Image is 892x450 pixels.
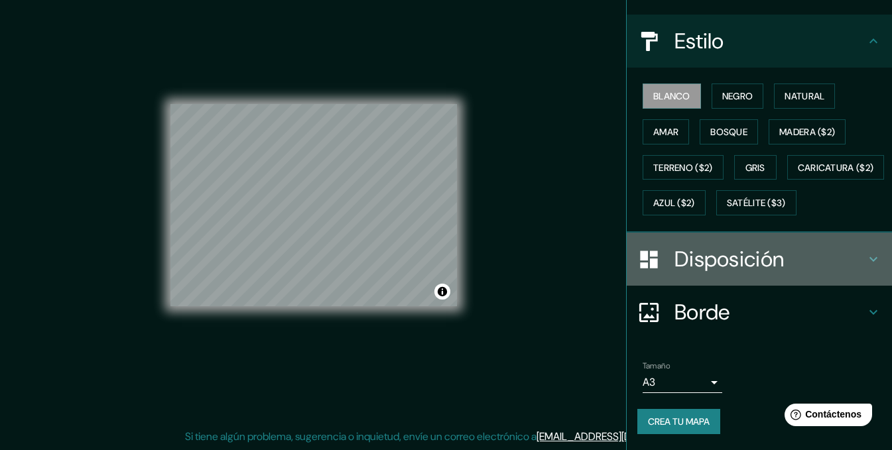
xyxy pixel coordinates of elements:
font: A3 [643,375,655,389]
div: A3 [643,372,722,393]
button: Satélite ($3) [716,190,796,215]
button: Negro [712,84,764,109]
button: Activar o desactivar atribución [434,284,450,300]
font: Si tiene algún problema, sugerencia o inquietud, envíe un correo electrónico a [185,429,537,443]
a: [EMAIL_ADDRESS][DOMAIN_NAME] [537,429,700,443]
button: Gris [734,155,777,180]
button: Bosque [700,119,758,144]
font: Terreno ($2) [653,162,713,174]
button: Crea tu mapa [637,409,720,434]
font: Crea tu mapa [648,416,710,427]
font: Amar [653,126,678,138]
font: Azul ($2) [653,197,695,209]
font: Borde [674,298,730,326]
font: Estilo [674,27,724,55]
button: Amar [643,119,689,144]
font: Bosque [710,126,747,138]
font: Blanco [653,90,690,102]
font: Natural [785,90,824,102]
div: Estilo [627,15,892,68]
font: Madera ($2) [779,126,835,138]
font: Gris [745,162,765,174]
button: Blanco [643,84,701,109]
canvas: Mapa [170,104,457,306]
button: Azul ($2) [643,190,706,215]
button: Caricatura ($2) [787,155,885,180]
font: Disposición [674,245,784,273]
div: Borde [627,286,892,339]
button: Madera ($2) [769,119,846,144]
font: Tamaño [643,361,670,371]
font: Satélite ($3) [727,197,786,209]
iframe: Lanzador de widgets de ayuda [774,398,877,435]
div: Disposición [627,233,892,286]
button: Terreno ($2) [643,155,724,180]
font: Caricatura ($2) [798,162,874,174]
button: Natural [774,84,835,109]
font: Negro [722,90,753,102]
